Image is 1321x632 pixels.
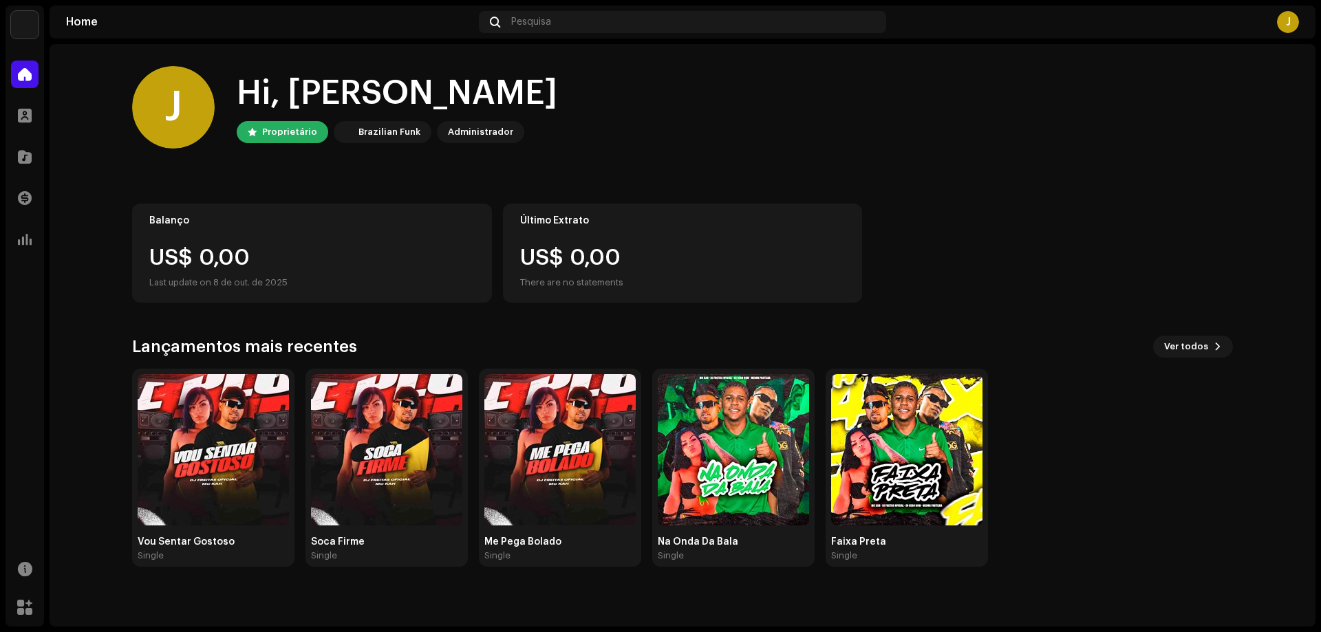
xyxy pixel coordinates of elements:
div: Proprietário [262,124,317,140]
img: ade0412b-cc21-485f-a90a-ec2cfac6ff60 [311,374,462,525]
button: Ver todos [1153,336,1233,358]
div: Home [66,17,473,28]
div: There are no statements [520,274,623,291]
img: 830f75c9-0ae9-4d41-aa84-96b5e9cd3572 [831,374,982,525]
div: Administrador [448,124,513,140]
div: Me Pega Bolado [484,536,636,547]
re-o-card-value: Balanço [132,204,492,303]
img: 74bdb2b1-041b-49cc-8c33-50591317e51b [484,374,636,525]
div: Single [311,550,337,561]
img: 71bf27a5-dd94-4d93-852c-61362381b7db [11,11,39,39]
div: Brazilian Funk [358,124,420,140]
div: Na Onda Da Bala [658,536,809,547]
div: Single [138,550,164,561]
div: Balanço [149,215,475,226]
div: Hi, [PERSON_NAME] [237,72,557,116]
div: Last update on 8 de out. de 2025 [149,274,475,291]
div: J [132,66,215,149]
div: Single [831,550,857,561]
h3: Lançamentos mais recentes [132,336,357,358]
re-o-card-value: Último Extrato [503,204,863,303]
img: 495408de-ddf4-4a8b-a740-82048d0b0ec7 [658,374,809,525]
img: ed4fe4e7-356b-44b0-acbd-7664a2a0c987 [138,374,289,525]
div: Faixa Preta [831,536,982,547]
div: Single [658,550,684,561]
span: Ver todos [1164,333,1208,360]
div: Single [484,550,511,561]
div: Vou Sentar Gostoso [138,536,289,547]
span: Pesquisa [511,17,551,28]
img: 71bf27a5-dd94-4d93-852c-61362381b7db [336,124,353,140]
div: J [1277,11,1299,33]
div: Soca Firme [311,536,462,547]
div: Último Extrato [520,215,846,226]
